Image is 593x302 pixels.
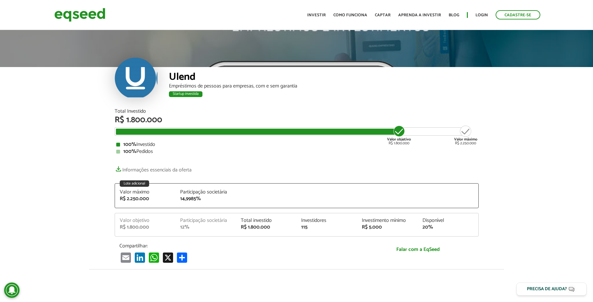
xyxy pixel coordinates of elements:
[176,252,188,263] a: Compartilhar
[120,218,171,223] div: Valor objetivo
[307,13,326,17] a: Investir
[496,10,540,19] a: Cadastre-se
[454,136,477,142] strong: Valor máximo
[115,164,192,173] a: Informações essenciais da oferta
[54,6,105,23] img: EqSeed
[120,225,171,230] div: R$ 1.800.000
[169,72,479,84] div: Ulend
[123,140,136,149] strong: 100%
[180,196,231,201] div: 14,9985%
[422,218,474,223] div: Disponível
[449,13,459,17] a: Blog
[119,252,132,263] a: Email
[115,109,479,114] div: Total Investido
[301,218,352,223] div: Investidores
[241,225,292,230] div: R$ 1.800.000
[454,125,477,145] div: R$ 2.250.000
[387,125,411,145] div: R$ 1.800.000
[475,13,488,17] a: Login
[375,13,391,17] a: Captar
[116,142,477,147] div: Investido
[120,180,149,187] div: Lote adicional
[180,218,231,223] div: Participação societária
[362,243,474,256] a: Falar com a EqSeed
[180,225,231,230] div: 12%
[387,136,411,142] strong: Valor objetivo
[398,13,441,17] a: Aprenda a investir
[333,13,367,17] a: Como funciona
[133,252,146,263] a: LinkedIn
[362,225,413,230] div: R$ 5.000
[148,252,160,263] a: WhatsApp
[422,225,474,230] div: 20%
[119,243,353,249] p: Compartilhar:
[169,91,202,97] div: Startup investida
[162,252,174,263] a: X
[120,196,171,201] div: R$ 2.250.000
[120,190,171,195] div: Valor máximo
[116,149,477,154] div: Pedidos
[123,147,136,156] strong: 100%
[301,225,352,230] div: 115
[169,84,479,89] div: Empréstimos de pessoas para empresas, com e sem garantia
[241,218,292,223] div: Total investido
[115,116,479,124] div: R$ 1.800.000
[180,190,231,195] div: Participação societária
[362,218,413,223] div: Investimento mínimo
